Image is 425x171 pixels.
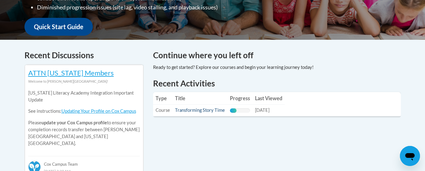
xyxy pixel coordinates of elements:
th: Last Viewed [252,92,285,105]
span: [DATE] [255,107,269,113]
a: Updating Your Profile on Cox Campus [61,108,136,114]
div: Cox Campus Team [28,156,140,167]
p: [US_STATE] Literacy Academy Integration Important Update [28,90,140,103]
a: ATTN [US_STATE] Members [28,69,114,77]
h4: Recent Discussions [24,49,144,61]
th: Title [173,92,227,105]
span: Course [156,107,170,113]
p: See instructions: [28,108,140,115]
h4: Continue where you left off [153,49,401,61]
th: Type [153,92,173,105]
a: Transforming Story Time [175,107,225,113]
div: Welcome to [PERSON_NAME][GEOGRAPHIC_DATA]! [28,78,140,85]
a: Quick Start Guide [24,18,93,36]
h1: Recent Activities [153,78,401,89]
iframe: Button to launch messaging window [400,146,420,166]
li: Diminished progression issues (site lag, video stalling, and playback issues) [37,3,252,12]
th: Progress [227,92,252,105]
div: Please to ensure your completion records transfer between [PERSON_NAME][GEOGRAPHIC_DATA] and [US_... [28,85,140,152]
b: update your Cox Campus profile [41,120,107,125]
div: Progress, % [230,108,236,113]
